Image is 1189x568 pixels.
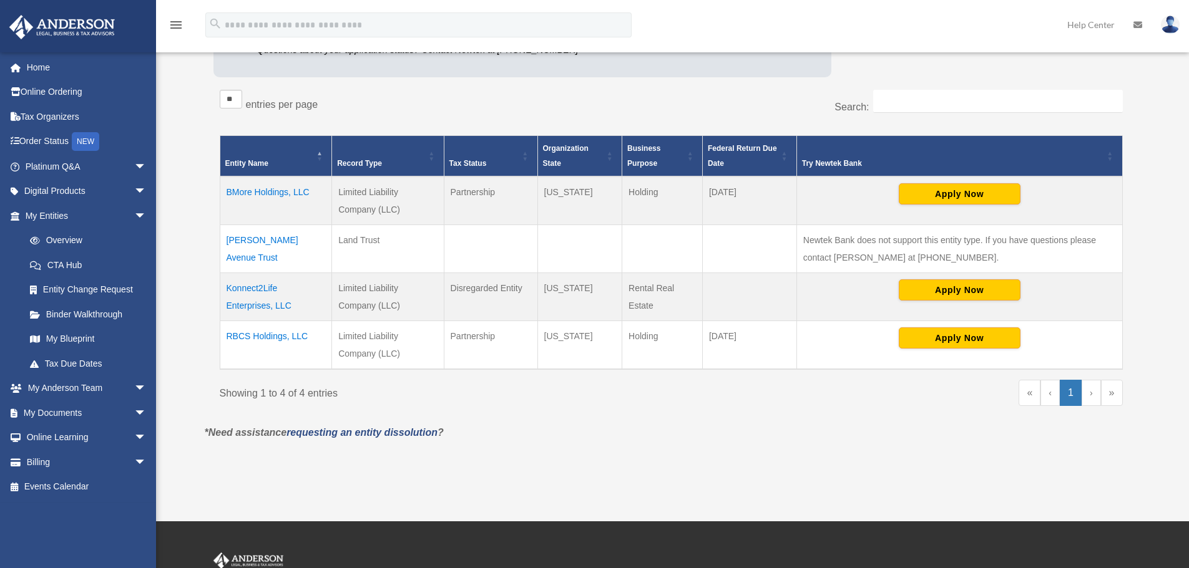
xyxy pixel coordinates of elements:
a: Next [1082,380,1101,406]
td: Partnership [444,176,537,225]
label: Search: [834,102,869,112]
span: Organization State [543,144,589,168]
a: Online Ordering [9,80,165,105]
span: arrow_drop_down [134,400,159,426]
label: entries per page [246,99,318,110]
td: Partnership [444,321,537,370]
div: Showing 1 to 4 of 4 entries [220,380,662,402]
td: Limited Liability Company (LLC) [332,321,444,370]
a: My Entitiesarrow_drop_down [9,203,159,228]
div: NEW [72,132,99,151]
td: BMore Holdings, LLC [220,176,332,225]
em: *Need assistance ? [205,427,444,438]
td: Rental Real Estate [622,273,703,321]
td: Limited Liability Company (LLC) [332,273,444,321]
td: [US_STATE] [537,176,622,225]
span: Tax Status [449,159,487,168]
a: Binder Walkthrough [17,302,159,327]
a: Order StatusNEW [9,129,165,155]
a: CTA Hub [17,253,159,277]
button: Apply Now [899,183,1020,205]
a: Events Calendar [9,474,165,499]
a: Digital Productsarrow_drop_down [9,179,165,204]
button: Apply Now [899,279,1020,301]
a: 1 [1060,380,1082,406]
i: search [208,17,222,31]
a: My Blueprint [17,327,159,352]
span: Entity Name [225,159,268,168]
i: menu [169,17,183,32]
a: Online Learningarrow_drop_down [9,425,165,450]
a: My Anderson Teamarrow_drop_down [9,376,165,401]
th: Entity Name: Activate to invert sorting [220,136,332,177]
td: Konnect2Life Enterprises, LLC [220,273,332,321]
span: arrow_drop_down [134,179,159,205]
a: Previous [1040,380,1060,406]
a: Platinum Q&Aarrow_drop_down [9,154,165,179]
a: My Documentsarrow_drop_down [9,400,165,425]
span: Record Type [337,159,382,168]
span: Business Purpose [627,144,660,168]
td: Holding [622,176,703,225]
a: requesting an entity dissolution [286,427,438,438]
th: Tax Status: Activate to sort [444,136,537,177]
span: arrow_drop_down [134,203,159,229]
img: Anderson Advisors Platinum Portal [6,15,119,39]
span: arrow_drop_down [134,376,159,402]
a: Home [9,55,165,80]
td: Holding [622,321,703,370]
td: [PERSON_NAME] Avenue Trust [220,225,332,273]
th: Record Type: Activate to sort [332,136,444,177]
td: [US_STATE] [537,273,622,321]
th: Federal Return Due Date: Activate to sort [702,136,796,177]
a: menu [169,22,183,32]
img: User Pic [1161,16,1180,34]
a: First [1019,380,1040,406]
a: Entity Change Request [17,277,159,302]
a: Last [1101,380,1123,406]
td: RBCS Holdings, LLC [220,321,332,370]
th: Business Purpose: Activate to sort [622,136,703,177]
td: Land Trust [332,225,444,273]
div: Try Newtek Bank [802,156,1103,171]
th: Organization State: Activate to sort [537,136,622,177]
td: Newtek Bank does not support this entity type. If you have questions please contact [PERSON_NAME]... [796,225,1122,273]
a: Tax Due Dates [17,351,159,376]
td: [DATE] [702,176,796,225]
a: Billingarrow_drop_down [9,450,165,474]
td: [US_STATE] [537,321,622,370]
span: arrow_drop_down [134,450,159,475]
span: Federal Return Due Date [708,144,777,168]
span: arrow_drop_down [134,425,159,451]
td: Disregarded Entity [444,273,537,321]
span: arrow_drop_down [134,154,159,180]
button: Apply Now [899,327,1020,349]
th: Try Newtek Bank : Activate to sort [796,136,1122,177]
td: [DATE] [702,321,796,370]
a: Tax Organizers [9,104,165,129]
a: Overview [17,228,153,253]
td: Limited Liability Company (LLC) [332,176,444,225]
